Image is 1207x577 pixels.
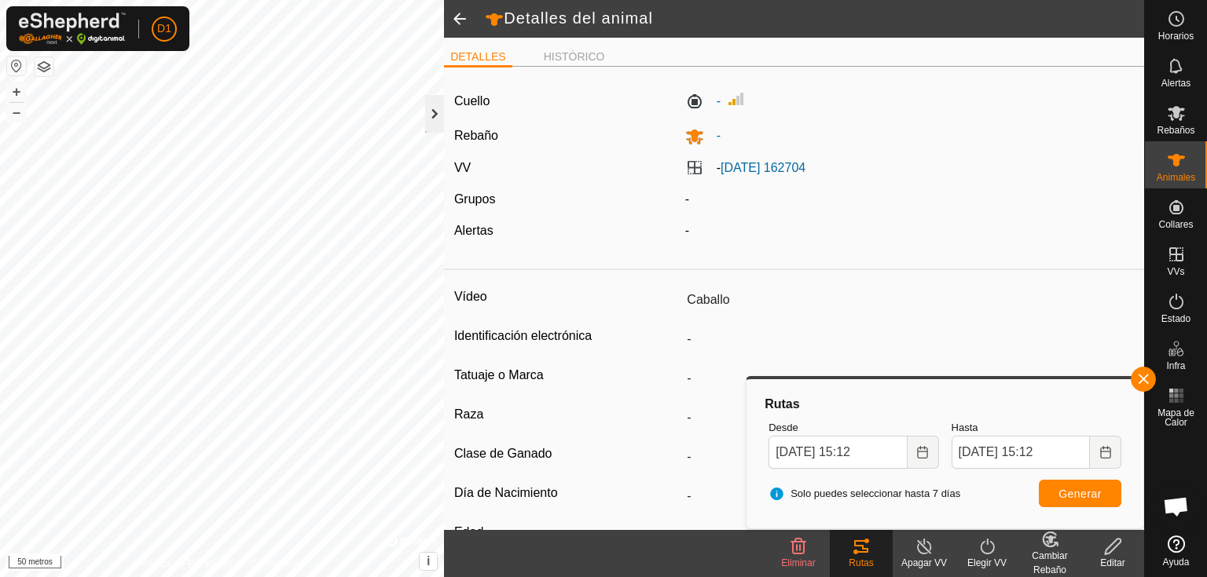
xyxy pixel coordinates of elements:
[967,557,1007,568] font: Elegir VV
[7,103,26,122] button: –
[1166,360,1185,371] font: Infra
[717,161,721,174] font: -
[685,224,689,237] font: -
[717,94,721,108] font: -
[908,436,939,469] button: Elija fecha
[1157,125,1194,136] font: Rebaños
[849,557,873,568] font: Rutas
[13,104,20,120] font: –
[1167,266,1184,277] font: VVs
[901,557,947,568] font: Apagar VV
[454,224,493,237] font: Alertas
[504,9,653,27] font: Detalles del animal
[1157,407,1194,428] font: Mapa de Calor
[685,192,689,206] font: -
[454,525,483,539] font: Edad
[157,22,171,35] font: D1
[450,50,506,63] font: DETALLES
[19,13,126,45] img: Logotipo de Gallagher
[1161,78,1190,89] font: Alertas
[952,422,978,433] font: Hasta
[454,486,558,499] font: Día de Nacimiento
[1145,529,1207,573] a: Ayuda
[454,368,544,382] font: Tatuaje o Marca
[7,82,26,101] button: +
[1058,488,1102,500] font: Generar
[717,129,721,142] font: -
[251,558,303,569] font: Contáctenos
[1158,31,1194,42] font: Horarios
[454,329,592,342] font: Identificación electrónica
[454,407,483,421] font: Raza
[544,50,605,63] font: HISTÓRICO
[454,94,490,108] font: Cuello
[781,557,815,568] font: Eliminar
[35,57,53,76] button: Capas del Mapa
[1163,557,1190,568] font: Ayuda
[454,192,495,206] font: Grupos
[454,290,487,303] font: Vídeo
[769,422,798,433] font: Desde
[1158,219,1193,230] font: Collares
[1039,480,1121,507] button: Generar
[721,161,805,174] a: [DATE] 162704
[420,553,437,570] button: i
[251,557,303,571] a: Contáctenos
[1100,557,1124,568] font: Editar
[765,397,799,411] font: Rutas
[141,557,231,571] a: Política de Privacidad
[727,89,746,108] img: Intensidad de Señal
[13,83,21,100] font: +
[7,57,26,75] button: Restablecer Mapa
[1161,313,1190,324] font: Estado
[427,554,430,568] font: i
[454,129,498,142] font: Rebaño
[1032,550,1067,575] font: Cambiar Rebaño
[1157,172,1195,183] font: Animales
[454,447,552,460] font: Clase de Ganado
[1090,436,1121,469] button: Elija fecha
[791,488,960,499] font: Solo puedes seleccionar hasta 7 días
[141,558,231,569] font: Política de Privacidad
[454,161,471,174] font: VV
[1153,483,1200,530] div: Chat abierto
